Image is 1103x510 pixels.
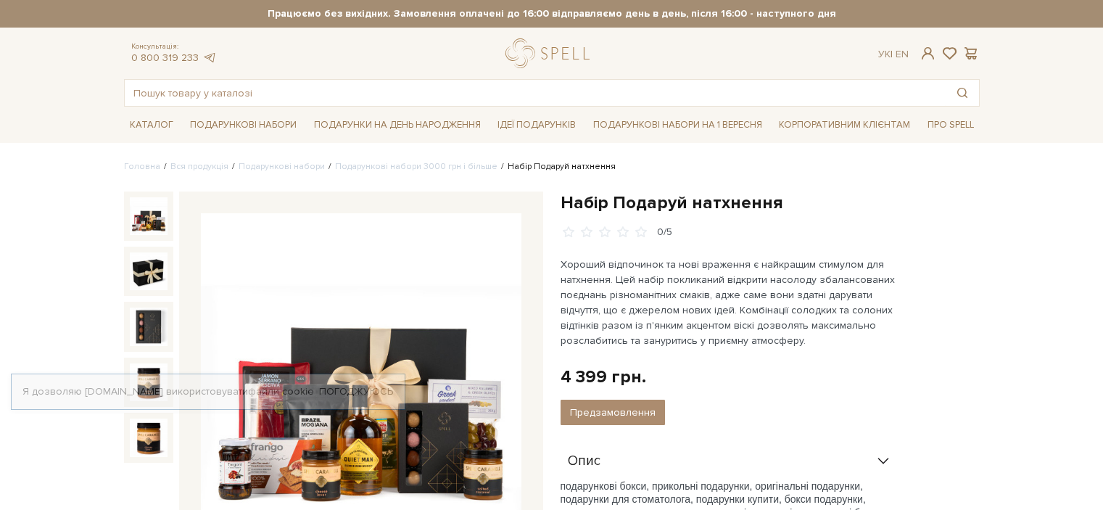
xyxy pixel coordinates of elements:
[184,114,302,136] a: Подарункові набори
[130,252,168,290] img: Набір Подаруй натхнення
[170,161,228,172] a: Вся продукція
[946,80,979,106] button: Пошук товару у каталозі
[130,419,168,456] img: Набір Подаруй натхнення
[587,112,768,137] a: Подарункові набори на 1 Вересня
[492,114,582,136] a: Ідеї подарунків
[568,455,600,468] span: Опис
[239,161,325,172] a: Подарункові набори
[130,197,168,235] img: Набір Подаруй натхнення
[891,48,893,60] span: |
[497,160,616,173] li: Набір Подаруй натхнення
[878,48,909,61] div: Ук
[561,257,901,348] p: Хороший відпочинок та нові враження є найкращим стимулом для натхнення. Цей набір покликаний відк...
[561,366,646,388] div: 4 399 грн.
[248,385,314,398] a: файли cookie
[335,161,497,172] a: Подарункові набори 3000 грн і більше
[896,48,909,60] a: En
[561,400,665,425] button: Предзамовлення
[124,7,980,20] strong: Працюємо без вихідних. Замовлення оплачені до 16:00 відправляємо день в день, після 16:00 - насту...
[922,114,980,136] a: Про Spell
[505,38,596,68] a: logo
[308,114,487,136] a: Подарунки на День народження
[124,114,179,136] a: Каталог
[657,226,672,239] div: 0/5
[130,308,168,345] img: Набір Подаруй натхнення
[12,385,405,398] div: Я дозволяю [DOMAIN_NAME] використовувати
[130,363,168,401] img: Набір Подаруй натхнення
[131,52,199,64] a: 0 800 319 233
[773,112,916,137] a: Корпоративним клієнтам
[561,192,980,214] h1: Набір Подаруй натхнення
[319,385,393,398] a: Погоджуюсь
[125,80,946,106] input: Пошук товару у каталозі
[124,161,160,172] a: Головна
[202,52,217,64] a: telegram
[131,42,217,52] span: Консультація:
